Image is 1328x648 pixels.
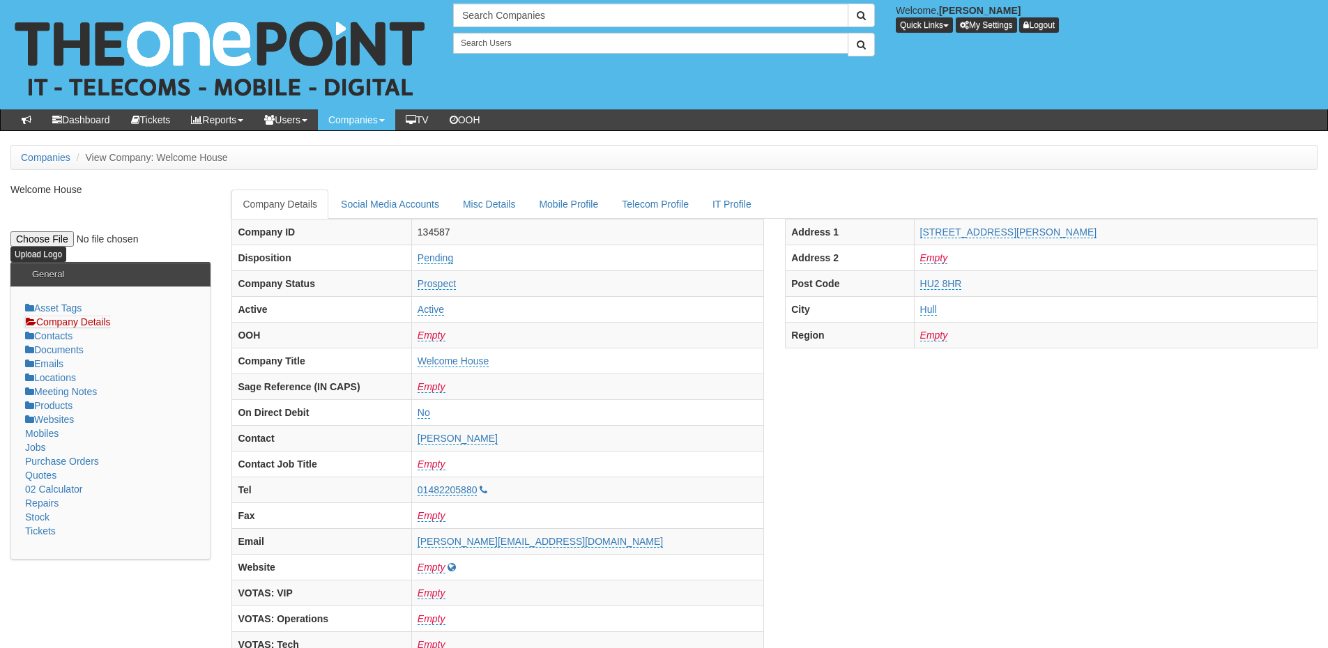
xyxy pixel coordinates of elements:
button: Quick Links [896,17,953,33]
th: City [786,296,914,322]
a: Users [254,109,318,130]
a: Stock [25,511,49,523]
a: Meeting Notes [25,386,97,397]
a: Hull [920,304,937,316]
h3: General [25,263,71,286]
a: Empty [920,252,948,264]
input: Search Users [453,33,848,54]
th: VOTAS: Operations [232,605,411,631]
th: Company ID [232,219,411,245]
a: Asset Tags [25,302,82,314]
b: [PERSON_NAME] [939,5,1021,16]
a: [PERSON_NAME] [418,433,498,445]
a: Empty [920,330,948,341]
th: Sage Reference (IN CAPS) [232,373,411,399]
a: Emails [25,358,63,369]
a: Pending [418,252,453,264]
th: Contact Job Title [232,451,411,477]
th: Website [232,554,411,580]
th: Address 1 [786,219,914,245]
td: 134587 [411,219,763,245]
a: Empty [418,587,445,599]
a: Locations [25,372,76,383]
th: Post Code [786,270,914,296]
a: My Settings [956,17,1017,33]
a: Empty [418,381,445,393]
a: Quotes [25,470,56,481]
th: Fax [232,502,411,528]
a: Contacts [25,330,72,341]
a: 01482205880 [418,484,478,496]
a: Empty [418,458,445,470]
a: [STREET_ADDRESS][PERSON_NAME] [920,226,1097,238]
a: Social Media Accounts [330,190,450,219]
a: OOH [439,109,491,130]
a: No [418,407,430,419]
a: Active [418,304,444,316]
a: Companies [318,109,395,130]
a: [PERSON_NAME][EMAIL_ADDRESS][DOMAIN_NAME] [418,536,663,548]
a: Tickets [121,109,181,130]
th: Address 2 [786,245,914,270]
a: Products [25,400,72,411]
a: Repairs [25,497,59,509]
th: Active [232,296,411,322]
a: Prospect [418,278,456,290]
div: Welcome, [885,3,1328,33]
th: OOH [232,322,411,348]
a: Reports [181,109,254,130]
th: Email [232,528,411,554]
a: Dashboard [42,109,121,130]
a: Jobs [25,442,46,453]
a: Company Details [231,190,328,219]
a: Mobiles [25,428,59,439]
a: Companies [21,152,70,163]
a: TV [395,109,439,130]
th: Company Title [232,348,411,373]
th: Company Status [232,270,411,296]
a: Tickets [25,525,56,537]
th: Tel [232,477,411,502]
a: Purchase Orders [25,456,99,467]
a: Company Details [25,316,111,328]
th: On Direct Debit [232,399,411,425]
a: HU2 8HR [920,278,962,290]
a: Empty [418,510,445,522]
th: VOTAS: VIP [232,580,411,605]
input: Search Companies [453,3,848,27]
a: Telecom Profile [611,190,700,219]
a: Documents [25,344,84,355]
a: Empty [418,613,445,625]
a: IT Profile [701,190,763,219]
a: Empty [418,330,445,341]
th: Region [786,322,914,348]
a: Welcome House [418,355,489,367]
a: Websites [25,414,74,425]
th: Contact [232,425,411,451]
a: 02 Calculator [25,484,83,495]
li: View Company: Welcome House [73,151,228,164]
a: Misc Details [452,190,526,219]
input: Upload Logo [10,247,66,262]
th: Disposition [232,245,411,270]
a: Empty [418,562,445,573]
a: Mobile Profile [528,190,609,219]
a: Logout [1019,17,1059,33]
p: Welcome House [10,183,211,196]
